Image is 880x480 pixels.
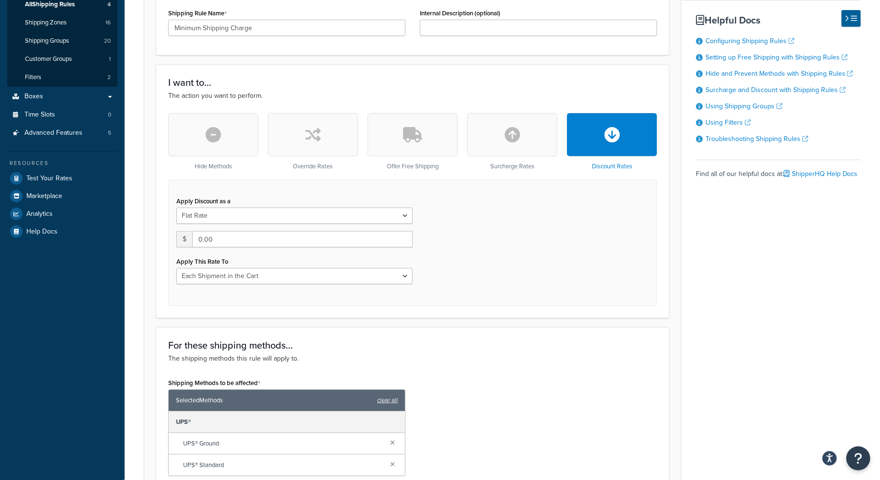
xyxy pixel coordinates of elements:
[104,37,111,45] span: 20
[107,0,111,9] span: 4
[25,73,41,82] span: Filters
[26,175,72,183] span: Test Your Rates
[26,210,53,218] span: Analytics
[25,19,67,27] span: Shipping Zones
[168,113,258,170] div: Hide Methods
[7,14,117,32] a: Shipping Zones16
[24,111,55,119] span: Time Slots
[108,111,111,119] span: 0
[706,36,794,46] a: Configuring Shipping Rules
[7,223,117,240] a: Help Docs
[176,231,192,247] span: $
[7,32,117,50] li: Shipping Groups
[842,10,861,27] button: Hide Help Docs
[268,113,358,170] div: Override Rates
[107,73,111,82] span: 2
[168,379,260,387] label: Shipping Methods to be affected
[7,124,117,142] a: Advanced Features5
[168,340,657,351] h3: For these shipping methods...
[467,113,557,170] div: Surcharge Rates
[25,0,75,9] span: All Shipping Rules
[696,160,861,181] div: Find all of our helpful docs at:
[105,19,111,27] span: 16
[7,88,117,105] a: Boxes
[706,85,845,95] a: Surcharge and Discount with Shipping Rules
[7,50,117,68] li: Customer Groups
[706,117,751,128] a: Using Filters
[7,106,117,124] a: Time Slots0
[26,192,62,200] span: Marketplace
[183,437,382,450] span: UPS® Ground
[109,55,111,63] span: 1
[706,134,808,144] a: Troubleshooting Shipping Rules
[24,129,82,137] span: Advanced Features
[7,205,117,222] a: Analytics
[108,129,111,137] span: 5
[168,91,657,101] p: The action you want to perform.
[706,52,847,62] a: Setting up Free Shipping with Shipping Rules
[567,113,657,170] div: Discount Rates
[7,69,117,86] a: Filters2
[168,353,657,364] p: The shipping methods this rule will apply to.
[168,77,657,88] h3: I want to...
[169,411,405,433] div: UPS®
[784,169,858,179] a: ShipperHQ Help Docs
[706,69,853,79] a: Hide and Prevent Methods with Shipping Rules
[168,10,227,17] label: Shipping Rule Name
[176,394,372,407] span: Selected Methods
[7,69,117,86] li: Filters
[7,50,117,68] a: Customer Groups1
[7,14,117,32] li: Shipping Zones
[706,101,782,111] a: Using Shipping Groups
[696,15,861,25] h3: Helpful Docs
[7,124,117,142] li: Advanced Features
[25,37,69,45] span: Shipping Groups
[176,198,231,205] label: Apply Discount as a
[7,106,117,124] li: Time Slots
[7,170,117,187] a: Test Your Rates
[24,93,43,101] span: Boxes
[7,159,117,167] div: Resources
[377,394,398,407] a: clear all
[368,113,458,170] div: Offer Free Shipping
[25,55,72,63] span: Customer Groups
[420,10,500,17] label: Internal Description (optional)
[846,446,870,470] button: Open Resource Center
[176,258,228,265] label: Apply This Rate To
[7,187,117,205] a: Marketplace
[26,228,58,236] span: Help Docs
[7,32,117,50] a: Shipping Groups20
[183,458,382,472] span: UPS® Standard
